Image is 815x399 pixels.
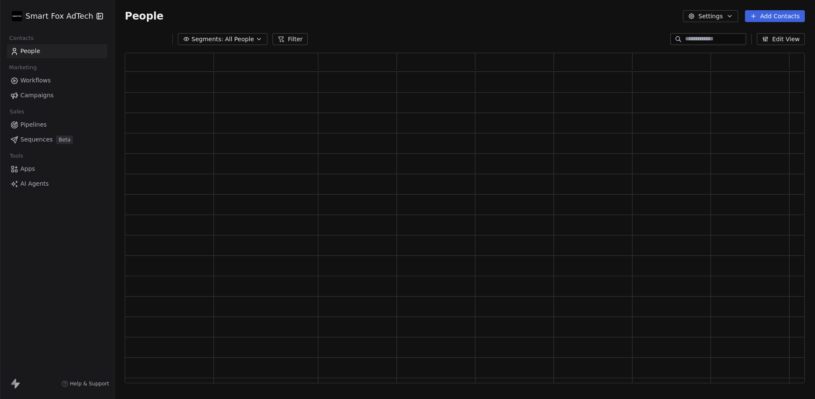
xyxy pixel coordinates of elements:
span: Contacts [6,32,37,45]
button: Settings [683,10,738,22]
span: Tools [6,150,27,162]
span: Apps [20,164,35,173]
span: Sales [6,105,28,118]
a: Workflows [7,74,107,88]
button: Smart Fox AdTech [10,9,90,23]
span: Marketing [6,61,40,74]
span: Campaigns [20,91,53,100]
a: AI Agents [7,177,107,191]
span: Segments: [191,35,223,44]
span: AI Agents [20,179,49,188]
button: Filter [273,33,308,45]
span: Beta [56,136,73,144]
button: Add Contacts [745,10,805,22]
span: Help & Support [70,380,109,387]
span: People [20,47,40,56]
a: Apps [7,162,107,176]
a: Campaigns [7,88,107,102]
a: People [7,44,107,58]
a: Help & Support [62,380,109,387]
a: SequencesBeta [7,133,107,147]
span: Smart Fox AdTech [25,11,93,22]
span: Pipelines [20,120,47,129]
img: Logo%20500x500%20%20px.jpeg [12,11,22,21]
span: Sequences [20,135,53,144]
button: Edit View [757,33,805,45]
a: Pipelines [7,118,107,132]
span: All People [225,35,254,44]
span: Workflows [20,76,51,85]
span: People [125,10,163,23]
